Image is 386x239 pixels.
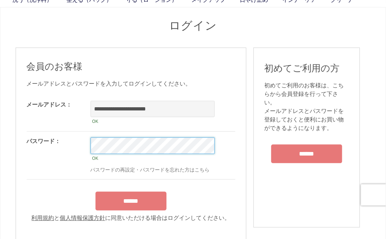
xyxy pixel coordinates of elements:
[60,215,105,221] a: 個人情報保護方針
[265,63,340,74] span: 初めてご利用の方
[91,117,215,126] div: OK
[27,138,61,144] label: パスワード：
[265,81,349,132] div: 初めてご利用のお客様は、こちらから会員登録を行って下さい。 メールアドレスとパスワードを登録しておくと便利にお買い物ができるようになります。
[27,214,235,223] div: と に同意いただける場合はログインしてください。
[91,154,215,163] div: OK
[32,215,54,221] a: 利用規約
[27,80,235,88] div: メールアドレスとパスワードを入力してログインしてください。
[27,102,72,108] label: メールアドレス：
[27,61,83,72] span: 会員のお客様
[91,167,210,173] a: パスワードの再設定・パスワードを忘れた方はこちら
[16,18,371,33] h1: ログイン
